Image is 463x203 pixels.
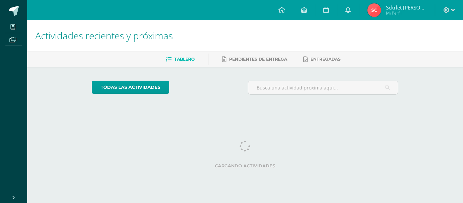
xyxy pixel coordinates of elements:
[92,163,399,168] label: Cargando actividades
[310,57,341,62] span: Entregadas
[222,54,287,65] a: Pendientes de entrega
[367,3,381,17] img: 41276d7fe83bb94c4ae535f17fe16d27.png
[386,4,427,11] span: Sckrlet [PERSON_NAME][US_STATE]
[166,54,195,65] a: Tablero
[303,54,341,65] a: Entregadas
[174,57,195,62] span: Tablero
[386,10,427,16] span: Mi Perfil
[229,57,287,62] span: Pendientes de entrega
[248,81,398,94] input: Busca una actividad próxima aquí...
[35,29,173,42] span: Actividades recientes y próximas
[92,81,169,94] a: todas las Actividades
